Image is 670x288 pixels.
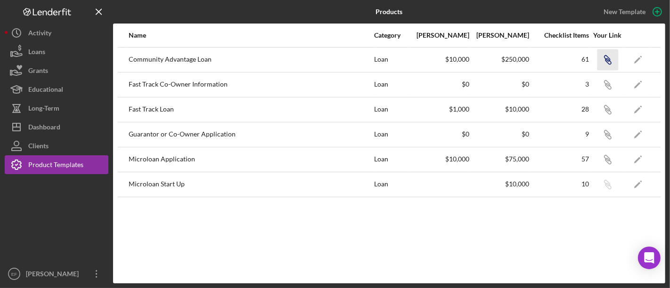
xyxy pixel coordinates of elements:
[24,264,85,286] div: [PERSON_NAME]
[129,48,373,72] div: Community Advantage Loan
[374,32,409,39] div: Category
[470,32,529,39] div: [PERSON_NAME]
[530,180,589,188] div: 10
[470,80,529,88] div: $0
[470,155,529,163] div: $75,000
[374,123,409,146] div: Loan
[5,264,108,283] button: EF[PERSON_NAME]
[28,80,63,101] div: Educational
[376,8,403,16] b: Products
[374,173,409,196] div: Loan
[5,42,108,61] button: Loans
[28,155,83,176] div: Product Templates
[5,136,108,155] button: Clients
[129,32,373,39] div: Name
[638,247,661,269] div: Open Intercom Messenger
[410,155,469,163] div: $10,000
[530,105,589,113] div: 28
[374,48,409,72] div: Loan
[5,80,108,99] button: Educational
[530,80,589,88] div: 3
[410,32,469,39] div: [PERSON_NAME]
[129,123,373,146] div: Guarantor or Co-Owner Application
[129,148,373,171] div: Microloan Application
[5,118,108,136] button: Dashboard
[28,42,45,64] div: Loans
[28,136,49,158] div: Clients
[5,61,108,80] button: Grants
[530,56,589,63] div: 61
[410,105,469,113] div: $1,000
[598,5,665,19] button: New Template
[530,130,589,138] div: 9
[590,32,625,39] div: Your Link
[5,155,108,174] button: Product Templates
[129,73,373,96] div: Fast Track Co-Owner Information
[470,180,529,188] div: $10,000
[410,130,469,138] div: $0
[604,5,645,19] div: New Template
[28,99,59,120] div: Long-Term
[470,56,529,63] div: $250,000
[5,99,108,118] button: Long-Term
[28,61,48,82] div: Grants
[28,118,60,139] div: Dashboard
[530,32,589,39] div: Checklist Items
[374,73,409,96] div: Loan
[5,24,108,42] button: Activity
[410,80,469,88] div: $0
[470,105,529,113] div: $10,000
[11,272,17,277] text: EF
[28,24,51,45] div: Activity
[129,98,373,121] div: Fast Track Loan
[374,148,409,171] div: Loan
[530,155,589,163] div: 57
[470,130,529,138] div: $0
[129,173,373,196] div: Microloan Start Up
[410,56,469,63] div: $10,000
[374,98,409,121] div: Loan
